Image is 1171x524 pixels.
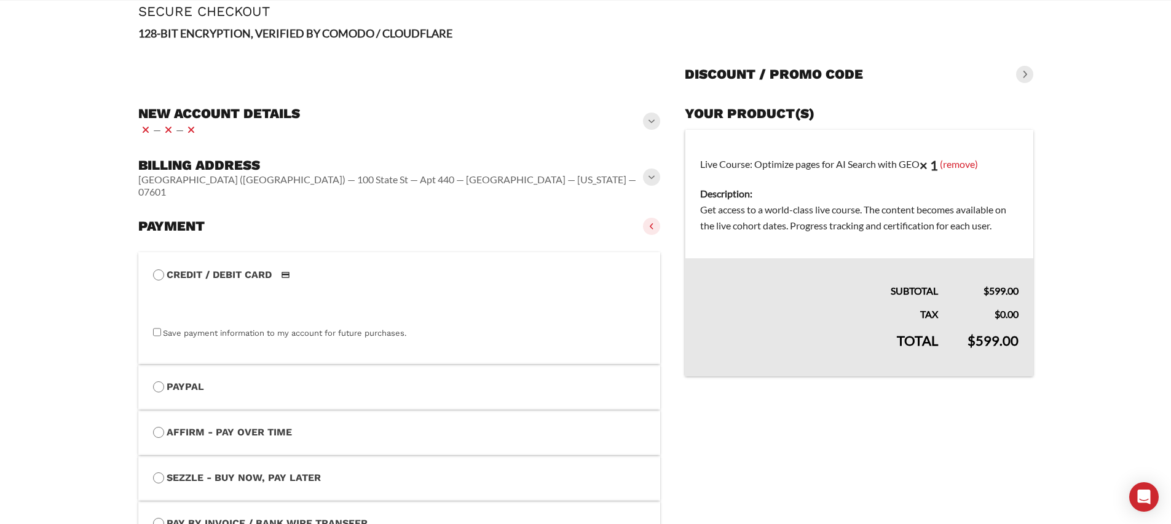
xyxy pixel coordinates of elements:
vaadin-horizontal-layout: [GEOGRAPHIC_DATA] ([GEOGRAPHIC_DATA]) — 100 State St — Apt 440 — [GEOGRAPHIC_DATA] — [US_STATE] —... [138,173,646,198]
h3: Billing address [138,157,646,174]
strong: 128-BIT ENCRYPTION, VERIFIED BY COMODO / CLOUDFLARE [138,26,452,40]
label: Save payment information to my account for future purchases. [163,328,406,338]
bdi: 599.00 [984,285,1019,296]
dd: Get access to a world-class live course. The content becomes available on the live cohort dates. ... [700,202,1018,234]
a: (remove) [940,157,978,169]
dt: Description: [700,186,1018,202]
bdi: 599.00 [968,332,1019,349]
input: Sezzle - Buy Now, Pay Later [153,472,164,483]
span: $ [968,332,976,349]
td: Live Course: Optimize pages for AI Search with GEO [685,130,1033,259]
th: Tax [685,299,953,322]
h3: Payment [138,218,205,235]
label: Affirm - Pay over time [153,424,646,440]
bdi: 0.00 [995,308,1019,320]
h3: New account details [138,105,300,122]
strong: × 1 [920,157,938,173]
label: PayPal [153,379,646,395]
vaadin-horizontal-layout: — — [138,122,300,137]
label: Credit / Debit Card [153,267,646,283]
label: Sezzle - Buy Now, Pay Later [153,470,646,486]
span: $ [995,308,1000,320]
input: Affirm - Pay over time [153,427,164,438]
img: Credit / Debit Card [274,268,297,282]
input: Credit / Debit CardCredit / Debit Card [153,269,164,280]
th: Total [685,322,953,376]
th: Subtotal [685,258,953,299]
span: $ [984,285,989,296]
h3: Discount / promo code [685,66,863,83]
iframe: Secure payment input frame [151,280,644,326]
input: PayPal [153,381,164,392]
h1: Secure Checkout [138,4,1033,19]
div: Open Intercom Messenger [1129,482,1159,512]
